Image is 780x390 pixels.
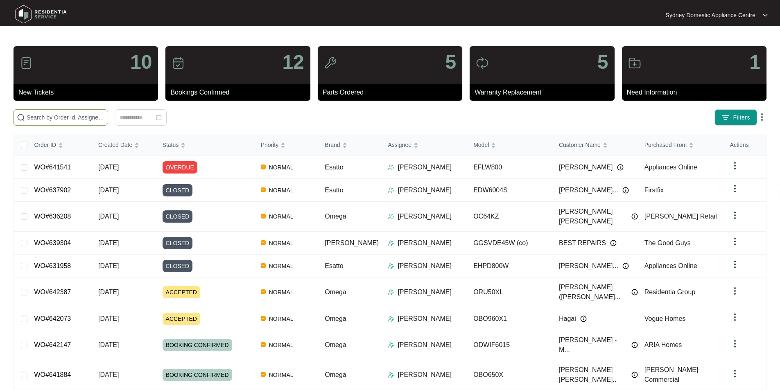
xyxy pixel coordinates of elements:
[476,56,489,70] img: icon
[398,185,452,195] p: [PERSON_NAME]
[730,312,740,322] img: dropdown arrow
[163,161,197,174] span: OVERDUE
[325,239,379,246] span: [PERSON_NAME]
[388,213,394,220] img: Assigner Icon
[644,140,687,149] span: Purchased From
[34,315,71,322] a: WO#642073
[27,113,104,122] input: Search by Order Id, Assignee Name, Customer Name, Brand and Model
[163,286,200,298] span: ACCEPTED
[398,287,452,297] p: [PERSON_NAME]
[714,109,757,126] button: filter iconFilters
[473,140,489,149] span: Model
[98,164,119,171] span: [DATE]
[730,184,740,194] img: dropdown arrow
[98,187,119,194] span: [DATE]
[163,237,193,249] span: CLOSED
[644,341,682,348] span: ARIA Homes
[34,213,71,220] a: WO#636208
[388,289,394,295] img: Assigner Icon
[98,239,119,246] span: [DATE]
[559,185,618,195] span: [PERSON_NAME]...
[156,134,254,156] th: Status
[467,255,552,277] td: EHPD800W
[325,341,346,348] span: Omega
[388,187,394,194] img: Assigner Icon
[325,213,346,220] span: Omega
[261,187,266,192] img: Vercel Logo
[388,263,394,269] img: Assigner Icon
[381,134,467,156] th: Assignee
[266,185,297,195] span: NORMAL
[266,287,297,297] span: NORMAL
[266,212,297,221] span: NORMAL
[388,140,411,149] span: Assignee
[644,315,686,322] span: Vogue Homes
[398,238,452,248] p: [PERSON_NAME]
[617,164,624,171] img: Info icon
[559,207,627,226] span: [PERSON_NAME] [PERSON_NAME]
[644,262,697,269] span: Appliances Online
[552,134,638,156] th: Customer Name
[34,371,71,378] a: WO#641884
[261,372,266,377] img: Vercel Logo
[631,213,638,220] img: Info icon
[467,202,552,232] td: OC64KZ
[388,316,394,322] img: Assigner Icon
[261,214,266,219] img: Vercel Logo
[318,134,381,156] th: Brand
[749,52,760,72] p: 1
[254,134,319,156] th: Priority
[730,237,740,246] img: dropdown arrow
[467,134,552,156] th: Model
[721,113,730,122] img: filter icon
[666,11,755,19] p: Sydney Domestic Appliance Centre
[34,164,71,171] a: WO#641541
[163,210,193,223] span: CLOSED
[325,315,346,322] span: Omega
[467,232,552,255] td: GGSVDE45W (co)
[261,342,266,347] img: Vercel Logo
[261,165,266,169] img: Vercel Logo
[580,316,587,322] img: Info icon
[467,360,552,390] td: OBO650X
[467,277,552,307] td: ORU50XL
[98,140,132,149] span: Created Date
[757,112,767,122] img: dropdown arrow
[398,340,452,350] p: [PERSON_NAME]
[467,179,552,202] td: EDW6004S
[34,262,71,269] a: WO#631958
[622,187,629,194] img: Info icon
[388,164,394,171] img: Assigner Icon
[622,263,629,269] img: Info icon
[325,262,343,269] span: Esatto
[631,289,638,295] img: Info icon
[628,56,641,70] img: icon
[559,140,601,149] span: Customer Name
[559,365,627,385] span: [PERSON_NAME] [PERSON_NAME]..
[170,88,310,97] p: Bookings Confirmed
[559,261,618,271] span: [PERSON_NAME]...
[559,238,606,248] span: BEST REPAIRS
[163,313,200,325] span: ACCEPTED
[559,282,627,302] span: [PERSON_NAME] ([PERSON_NAME]...
[34,341,71,348] a: WO#642147
[163,339,232,351] span: BOOKING CONFIRMED
[730,259,740,269] img: dropdown arrow
[325,187,343,194] span: Esatto
[325,289,346,295] span: Omega
[98,289,119,295] span: [DATE]
[266,340,297,350] span: NORMAL
[130,52,152,72] p: 10
[398,261,452,271] p: [PERSON_NAME]
[27,134,92,156] th: Order ID
[467,156,552,179] td: EFLW800
[261,140,279,149] span: Priority
[467,330,552,360] td: ODWIF6015
[388,240,394,246] img: Assigner Icon
[266,238,297,248] span: NORMAL
[261,316,266,321] img: Vercel Logo
[282,52,304,72] p: 12
[644,164,697,171] span: Appliances Online
[644,187,664,194] span: Firstfix
[34,289,71,295] a: WO#642387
